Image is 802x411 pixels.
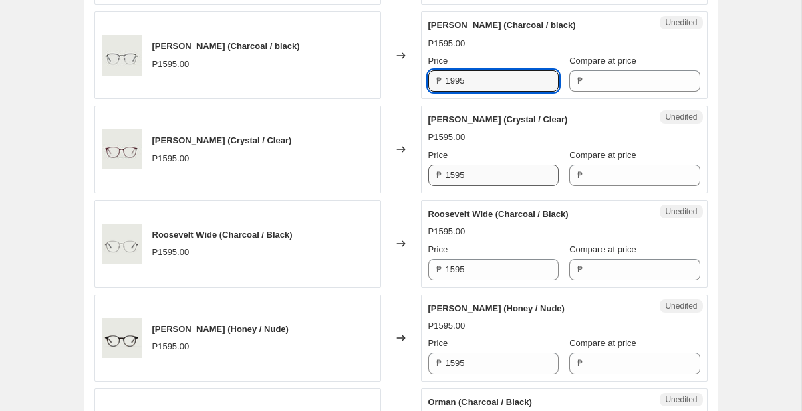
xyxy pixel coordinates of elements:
span: Price [428,244,448,254]
span: Price [428,56,448,66]
span: [PERSON_NAME] (Honey / Nude) [428,303,565,313]
span: Compare at price [569,150,636,160]
span: ₱ [577,358,583,368]
span: ₱ [436,264,442,274]
div: P1595.00 [152,340,190,353]
div: P1595.00 [428,131,466,144]
div: P1595.00 [428,319,466,333]
span: [PERSON_NAME] (Charcoal / black) [152,41,300,51]
span: [PERSON_NAME] (Crystal / Clear) [152,135,292,145]
span: Price [428,150,448,160]
img: DarkTort_CaineFront_80x.png [102,318,142,358]
span: Unedited [665,394,697,405]
div: P1595.00 [152,246,190,259]
span: ₱ [436,170,442,180]
div: P1595.00 [428,225,466,238]
span: Orman (Charcoal / Black) [428,397,532,407]
span: ₱ [436,358,442,368]
span: [PERSON_NAME] (Honey / Nude) [152,324,289,334]
span: ₱ [436,76,442,86]
span: Compare at price [569,56,636,66]
span: ₱ [577,264,583,274]
span: ₱ [577,76,583,86]
img: Cayenne__AlexiFront_80x.jpg [102,129,142,169]
span: Unedited [665,206,697,217]
span: Unedited [665,17,697,28]
div: P1595.00 [152,58,190,71]
img: Charcoal_RooseveltFront_64dee516-b588-4422-abab-87de13d73399_80x.png [102,224,142,264]
span: Unedited [665,112,697,122]
span: Price [428,338,448,348]
span: Compare at price [569,244,636,254]
span: [PERSON_NAME] (Crystal / Clear) [428,114,568,125]
span: Roosevelt Wide (Charcoal / Black) [152,230,293,240]
span: [PERSON_NAME] (Charcoal / black) [428,20,576,30]
div: P1595.00 [152,152,190,165]
span: ₱ [577,170,583,180]
div: P1595.00 [428,37,466,50]
img: Charcoal_ClydeFront_80x.jpg [102,35,142,76]
span: Compare at price [569,338,636,348]
span: Roosevelt Wide (Charcoal / Black) [428,209,569,219]
span: Unedited [665,301,697,311]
